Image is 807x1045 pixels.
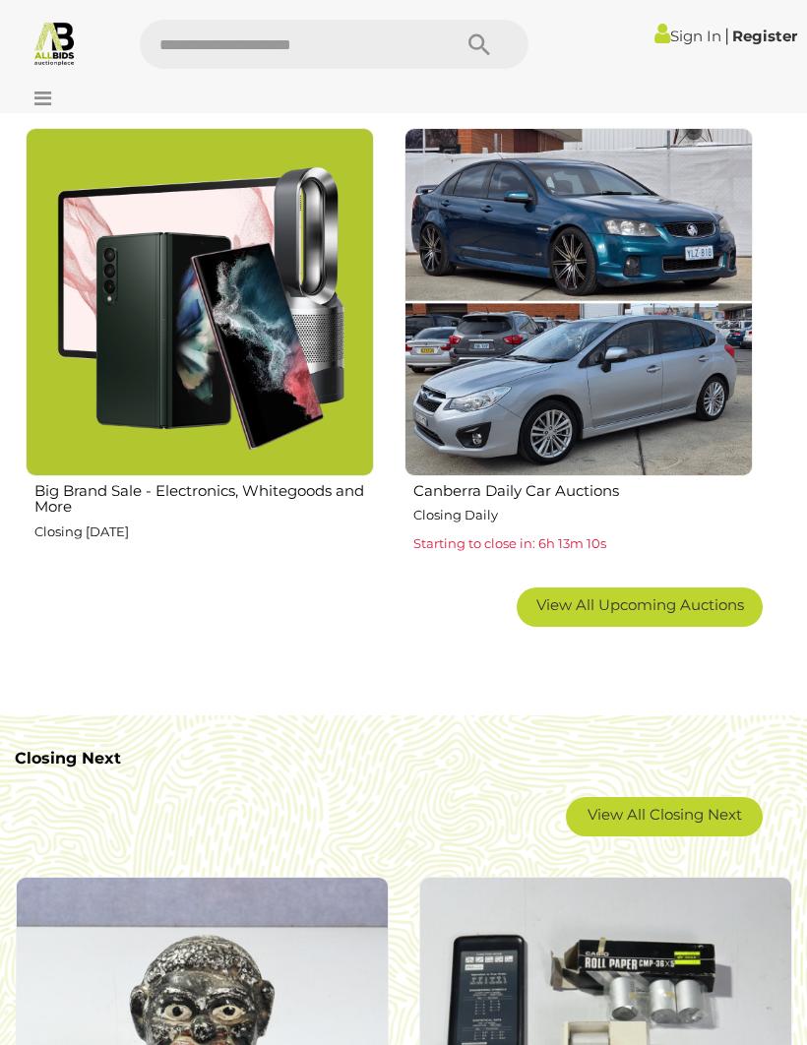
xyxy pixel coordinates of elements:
h2: Canberra Daily Car Auctions [413,478,753,500]
a: View All Upcoming Auctions [517,587,763,627]
p: Closing Daily [413,504,753,526]
a: View All Closing Next [566,797,763,836]
a: Sign In [654,27,721,45]
img: Allbids.com.au [31,20,78,66]
img: Big Brand Sale - Electronics, Whitegoods and More [26,128,374,476]
b: Closing Next [15,749,121,768]
img: Canberra Daily Car Auctions [404,128,753,476]
span: Starting to close in: 6h 13m 10s [413,535,606,551]
p: Closing [DATE] [34,521,374,543]
span: | [724,25,729,46]
a: Canberra Daily Car Auctions Closing Daily Starting to close in: 6h 13m 10s [403,127,753,573]
h2: Big Brand Sale - Electronics, Whitegoods and More [34,478,374,516]
span: View All Upcoming Auctions [536,595,744,614]
a: Big Brand Sale - Electronics, Whitegoods and More Closing [DATE] [25,127,374,573]
button: Search [430,20,528,69]
a: Register [732,27,797,45]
